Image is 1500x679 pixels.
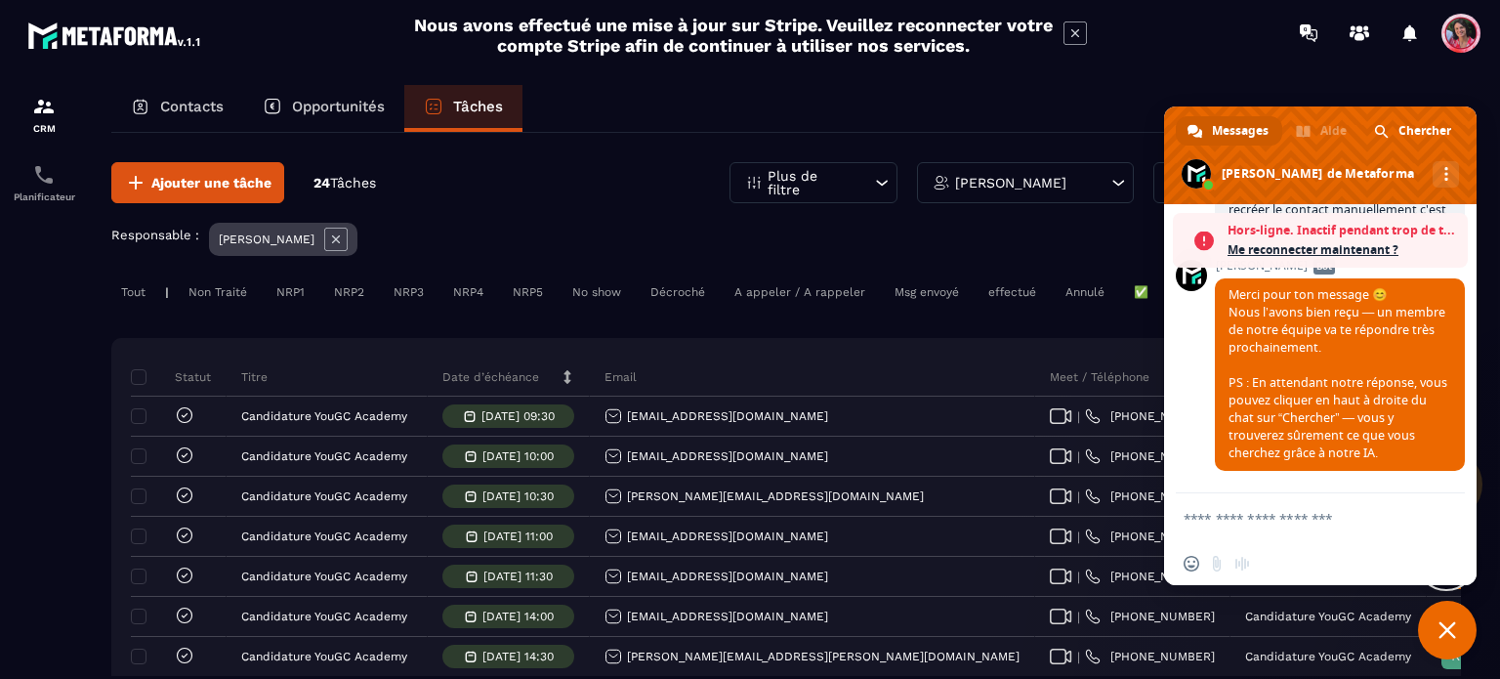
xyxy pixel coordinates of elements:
p: Candidature YouGC Academy [241,449,407,463]
span: | [1077,489,1080,504]
span: | [1077,530,1080,544]
img: formation [32,95,56,118]
p: Contacts [160,98,224,115]
p: Candidature YouGC Academy [241,610,407,623]
p: Candidature YouGC Academy [241,570,407,583]
textarea: Entrez votre message... [1184,510,1414,528]
p: [DATE] 14:30 [482,650,554,663]
p: [DATE] 14:00 [482,610,554,623]
p: Titre [241,369,268,385]
span: | [1077,650,1080,664]
button: Ajouter une tâche [111,162,284,203]
p: Planificateur [5,191,83,202]
div: Msg envoyé [885,280,969,304]
p: Email [604,369,637,385]
p: Candidature YouGC Academy [241,650,407,663]
a: [PHONE_NUMBER] [1085,649,1215,664]
a: Tâches [404,85,522,132]
p: [DATE] 11:30 [483,570,553,583]
div: Autres canaux [1433,161,1459,188]
span: Hors-ligne. Inactif pendant trop de temps. [1228,221,1458,240]
a: [PHONE_NUMBER] [1085,569,1215,584]
p: [PERSON_NAME] [955,176,1066,190]
div: effectué [979,280,1046,304]
a: [PHONE_NUMBER] [1085,609,1215,624]
a: [PHONE_NUMBER] [1085,408,1215,424]
img: logo [27,18,203,53]
p: Responsable : [111,228,199,242]
span: Insérer un emoji [1184,556,1199,572]
p: Date d’échéance [442,369,539,385]
p: 24 [313,174,376,192]
span: | [1077,570,1080,584]
div: NRP1 [267,280,314,304]
span: | [1077,610,1080,624]
p: Candidature YouGC Academy [1245,650,1411,663]
span: Ajouter une tâche [151,173,271,192]
div: Annulé [1056,280,1114,304]
p: Statut [136,369,211,385]
p: [PERSON_NAME] [219,233,314,246]
div: NRP3 [384,280,434,304]
h2: Nous avons effectué une mise à jour sur Stripe. Veuillez reconnecter votre compte Stripe afin de ... [413,15,1054,56]
div: NRP2 [324,280,374,304]
a: Contacts [111,85,243,132]
span: | [1077,409,1080,424]
span: Messages [1212,116,1269,146]
div: Chercher [1362,116,1465,146]
span: | [1077,449,1080,464]
p: Candidature YouGC Academy [241,409,407,423]
a: [PHONE_NUMBER] [1085,488,1215,504]
div: Décroché [641,280,715,304]
p: [DATE] 10:30 [482,489,554,503]
a: Opportunités [243,85,404,132]
p: CRM [5,123,83,134]
p: [DATE] 10:00 [482,449,554,463]
div: NRP5 [503,280,553,304]
span: Me reconnecter maintenant ? [1228,240,1458,260]
a: [PHONE_NUMBER] [1085,448,1215,464]
p: Candidature YouGC Academy [241,530,407,543]
div: No show [562,280,631,304]
span: Merci pour ton message 😊 Nous l’avons bien reçu — un membre de notre équipe va te répondre très p... [1229,286,1447,461]
div: ✅ [1124,280,1158,304]
a: [PHONE_NUMBER] [1085,529,1215,544]
span: Chercher [1398,116,1451,146]
a: formationformationCRM [5,80,83,149]
span: Tâches [330,175,376,191]
p: [DATE] 09:30 [481,409,555,423]
img: scheduler [32,163,56,187]
p: Tâches [453,98,503,115]
div: NRP4 [443,280,493,304]
div: Fermer le chat [1418,601,1477,659]
div: Tout [111,280,155,304]
p: Meet / Téléphone [1050,369,1149,385]
p: | [165,285,169,299]
p: Opportunités [292,98,385,115]
p: Candidature YouGC Academy [241,489,407,503]
p: Plus de filtre [768,169,854,196]
a: schedulerschedulerPlanificateur [5,149,83,217]
div: A appeler / A rappeler [725,280,875,304]
p: [DATE] 11:00 [483,530,553,543]
div: Messages [1176,116,1282,146]
div: Non Traité [179,280,257,304]
p: Candidature YouGC Academy [1245,610,1411,623]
